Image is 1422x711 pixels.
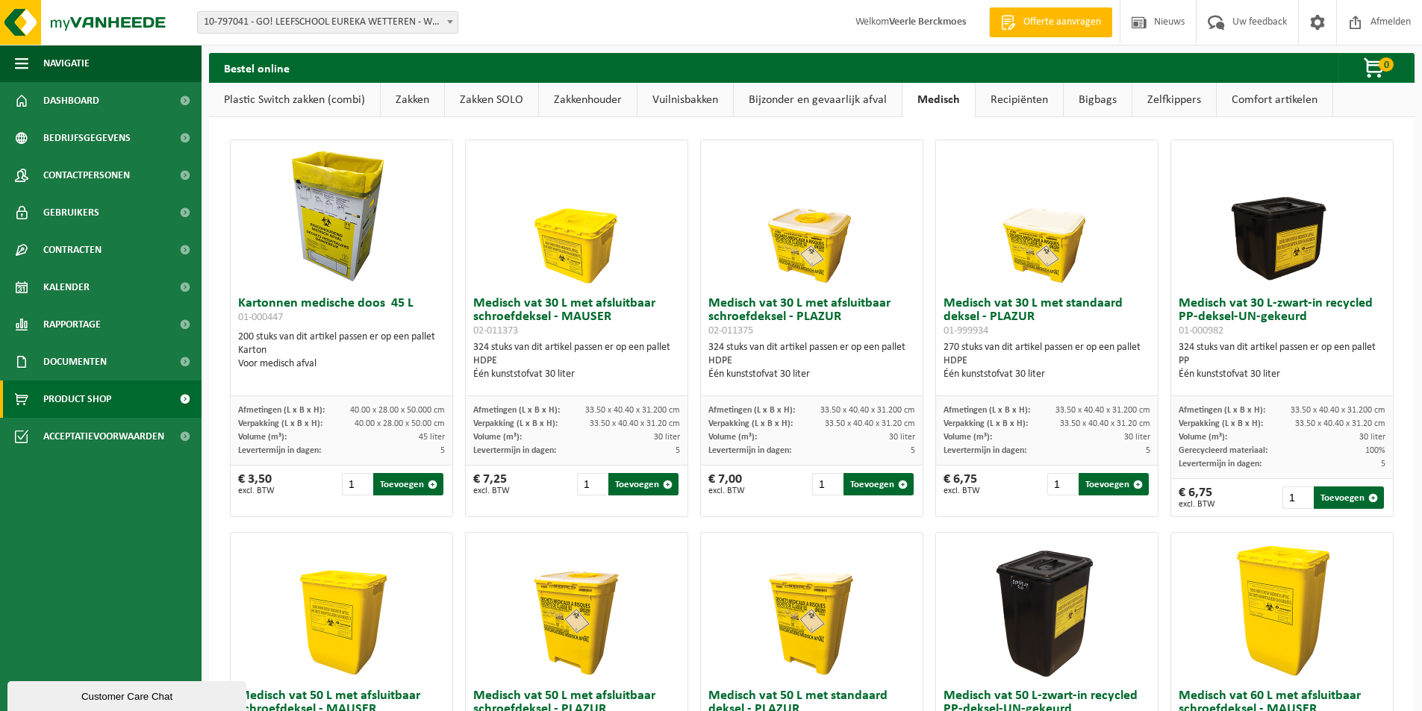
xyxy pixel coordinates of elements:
span: 5 [911,446,915,455]
span: Verpakking (L x B x H): [944,419,1028,428]
span: Afmetingen (L x B x H): [1179,406,1265,415]
a: Plastic Switch zakken (combi) [209,83,380,117]
span: Product Shop [43,380,111,418]
h3: Medisch vat 30 L met afsluitbaar schroefdeksel - PLAZUR [708,297,915,337]
h3: Kartonnen medische doos 45 L [238,297,445,327]
div: Één kunststofvat 30 liter [473,368,680,381]
div: € 7,25 [473,473,510,495]
span: 33.50 x 40.40 x 31.200 cm [820,406,915,415]
span: Afmetingen (L x B x H): [708,406,795,415]
span: 10-797041 - GO! LEEFSCHOOL EUREKA WETTEREN - WETTEREN [197,11,458,34]
img: 02-011377 [502,533,652,682]
div: 324 stuks van dit artikel passen er op een pallet [1179,341,1385,381]
span: Contactpersonen [43,157,130,194]
span: excl. BTW [944,486,980,495]
span: Volume (m³): [1179,433,1227,442]
input: 1 [1282,486,1313,509]
img: 01-999935 [737,533,887,682]
span: 100% [1365,446,1385,455]
span: excl. BTW [708,486,745,495]
span: 33.50 x 40.40 x 31.200 cm [1055,406,1150,415]
iframe: chat widget [7,678,249,711]
span: 33.50 x 40.40 x 31.20 cm [590,419,680,428]
div: Één kunststofvat 30 liter [708,368,915,381]
span: 0 [1379,57,1394,72]
span: 30 liter [654,433,680,442]
span: Levertermijn in dagen: [1179,460,1262,469]
span: Volume (m³): [944,433,992,442]
span: Bedrijfsgegevens [43,119,131,157]
div: Voor medisch afval [238,357,445,371]
div: € 6,75 [944,473,980,495]
span: 01-000982 [1179,325,1223,336]
span: Verpakking (L x B x H): [1179,419,1263,428]
span: Gebruikers [43,194,99,231]
strong: Veerle Berckmoes [889,16,967,28]
div: Één kunststofvat 30 liter [944,368,1150,381]
div: HDPE [708,354,915,368]
span: Afmetingen (L x B x H): [944,406,1030,415]
input: 1 [577,473,608,495]
div: € 7,00 [708,473,745,495]
a: Bijzonder en gevaarlijk afval [734,83,902,117]
div: PP [1179,354,1385,368]
span: excl. BTW [1179,500,1215,509]
a: Zakken [381,83,444,117]
span: excl. BTW [238,486,275,495]
span: 45 liter [419,433,445,442]
span: Gerecycleerd materiaal: [1179,446,1267,455]
span: 40.00 x 28.00 x 50.000 cm [350,406,445,415]
span: Afmetingen (L x B x H): [473,406,560,415]
span: Volume (m³): [708,433,757,442]
span: excl. BTW [473,486,510,495]
span: Levertermijn in dagen: [708,446,791,455]
h3: Medisch vat 30 L-zwart-in recycled PP-deksel-UN-gekeurd [1179,297,1385,337]
a: Comfort artikelen [1217,83,1332,117]
span: Verpakking (L x B x H): [708,419,793,428]
a: Offerte aanvragen [989,7,1112,37]
h2: Bestel online [209,53,305,82]
span: Volume (m³): [238,433,287,442]
a: Medisch [902,83,975,117]
span: 33.50 x 40.40 x 31.20 cm [1060,419,1150,428]
span: 40.00 x 28.00 x 50.00 cm [355,419,445,428]
h3: Medisch vat 30 L met afsluitbaar schroefdeksel - MAUSER [473,297,680,337]
input: 1 [1047,473,1078,495]
span: 5 [1381,460,1385,469]
input: 1 [342,473,372,495]
div: HDPE [944,354,1150,368]
img: 01-999934 [973,140,1122,289]
span: Afmetingen (L x B x H): [238,406,325,415]
a: Vuilnisbakken [637,83,733,117]
img: 02-011376 [1208,533,1357,682]
span: Rapportage [43,306,101,343]
span: 5 [1146,446,1150,455]
span: 5 [676,446,680,455]
span: Acceptatievoorwaarden [43,418,164,455]
div: HDPE [473,354,680,368]
img: 02-011375 [737,140,887,289]
span: 30 liter [1359,433,1385,442]
span: Levertermijn in dagen: [238,446,321,455]
div: 200 stuks van dit artikel passen er op een pallet [238,331,445,371]
span: 30 liter [1124,433,1150,442]
button: Toevoegen [1079,473,1149,495]
div: € 3,50 [238,473,275,495]
img: 02-011378 [267,533,417,682]
span: 10-797041 - GO! LEEFSCHOOL EUREKA WETTEREN - WETTEREN [198,12,458,33]
img: 01-000447 [267,140,417,289]
a: Zelfkippers [1132,83,1216,117]
div: € 6,75 [1179,486,1215,509]
span: Levertermijn in dagen: [944,446,1026,455]
span: 01-000447 [238,312,283,323]
button: Toevoegen [608,473,679,495]
a: Zakkenhouder [539,83,637,117]
input: 1 [812,473,843,495]
button: Toevoegen [1314,486,1384,509]
span: Levertermijn in dagen: [473,446,556,455]
span: 33.50 x 40.40 x 31.20 cm [825,419,915,428]
span: Verpakking (L x B x H): [238,419,322,428]
img: 01-000979 [973,533,1122,682]
span: Volume (m³): [473,433,522,442]
h3: Medisch vat 30 L met standaard deksel - PLAZUR [944,297,1150,337]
